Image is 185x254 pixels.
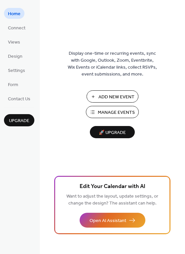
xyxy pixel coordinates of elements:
[4,22,29,33] a: Connect
[8,25,25,32] span: Connect
[4,114,34,126] button: Upgrade
[4,36,24,47] a: Views
[8,11,20,17] span: Home
[87,90,138,103] button: Add New Event
[90,126,135,138] button: 🚀 Upgrade
[68,50,157,78] span: Display one-time or recurring events, sync with Google, Outlook, Zoom, Eventbrite, Wix Events or ...
[4,50,26,61] a: Design
[80,213,145,228] button: Open AI Assistant
[86,106,139,118] button: Manage Events
[8,39,20,46] span: Views
[80,182,145,191] span: Edit Your Calendar with AI
[4,8,24,19] a: Home
[8,67,25,74] span: Settings
[4,93,34,104] a: Contact Us
[98,94,134,101] span: Add New Event
[90,217,126,224] span: Open AI Assistant
[9,117,29,124] span: Upgrade
[98,109,135,116] span: Manage Events
[94,128,131,137] span: 🚀 Upgrade
[8,81,18,88] span: Form
[4,65,29,76] a: Settings
[66,192,158,208] span: Want to adjust the layout, update settings, or change the design? The assistant can help.
[8,53,22,60] span: Design
[8,96,30,103] span: Contact Us
[4,79,22,90] a: Form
